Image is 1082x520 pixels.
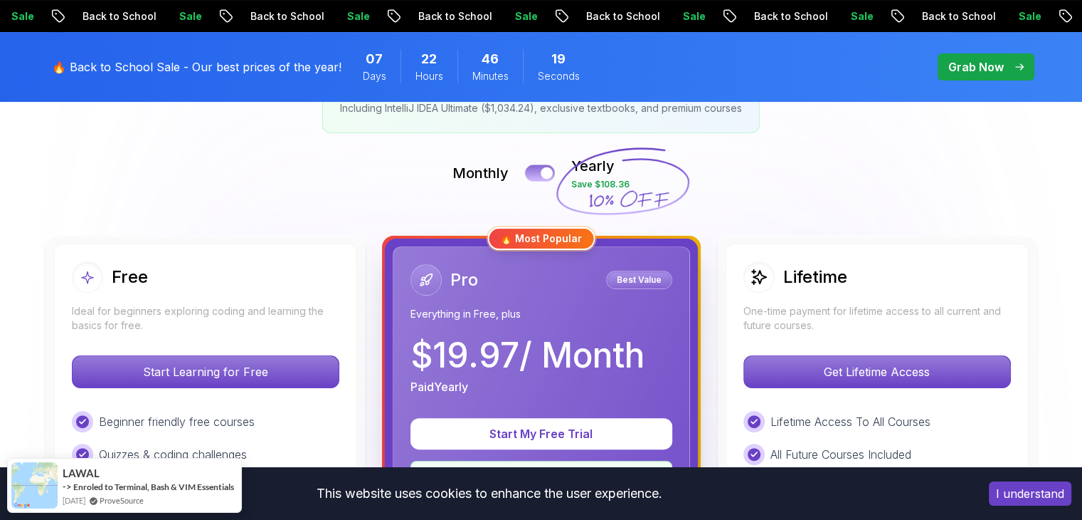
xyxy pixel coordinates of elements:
[452,163,509,183] p: Monthly
[11,478,967,509] div: This website uses cookies to enhance the user experience.
[948,58,1004,76] p: Grab Now
[538,69,580,83] span: Seconds
[608,273,670,287] p: Best Value
[99,446,247,463] p: Quizzes & coding challenges
[743,304,1011,333] p: One-time payment for lifetime access to all current and future courses.
[428,425,655,442] p: Start My Free Trial
[410,338,645,373] p: $ 19.97 / Month
[72,355,339,388] button: Start Learning for Free
[770,446,911,463] p: All Future Courses Included
[340,101,742,115] p: Including IntelliJ IDEA Ultimate ($1,034.24), exclusive textbooks, and premium courses
[415,69,443,83] span: Hours
[640,9,685,24] p: Sale
[783,266,847,288] h2: Lifetime
[72,365,339,379] a: Start Learning for Free
[410,307,672,321] p: Everything in Free, plus
[63,467,100,479] span: LAWAL
[472,9,517,24] p: Sale
[63,481,72,492] span: ->
[410,378,468,395] p: Paid Yearly
[989,482,1071,506] button: Accept cookies
[421,49,437,69] span: 22 Hours
[99,413,255,430] p: Beginner friendly free courses
[304,9,349,24] p: Sale
[112,266,148,288] h2: Free
[100,494,144,506] a: ProveSource
[52,58,341,76] p: 🔥 Back to School Sale - Our best prices of the year!
[879,9,975,24] p: Back to School
[73,482,234,492] a: Enroled to Terminal, Bash & VIM Essentials
[450,269,478,291] h2: Pro
[63,494,85,506] span: [DATE]
[207,9,304,24] p: Back to School
[743,355,1011,388] button: Get Lifetime Access
[11,462,58,509] img: provesource social proof notification image
[743,365,1011,379] a: Get Lifetime Access
[375,9,472,24] p: Back to School
[975,9,1021,24] p: Sale
[770,413,930,430] p: Lifetime Access To All Courses
[543,9,640,24] p: Back to School
[366,49,383,69] span: 7 Days
[807,9,853,24] p: Sale
[472,69,509,83] span: Minutes
[551,49,566,69] span: 19 Seconds
[711,9,807,24] p: Back to School
[363,69,386,83] span: Days
[73,356,339,388] p: Start Learning for Free
[136,9,181,24] p: Sale
[744,356,1010,388] p: Get Lifetime Access
[72,304,339,333] p: Ideal for beginners exploring coding and learning the basics for free.
[410,418,672,449] button: Start My Free Trial
[482,49,499,69] span: 46 Minutes
[39,9,136,24] p: Back to School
